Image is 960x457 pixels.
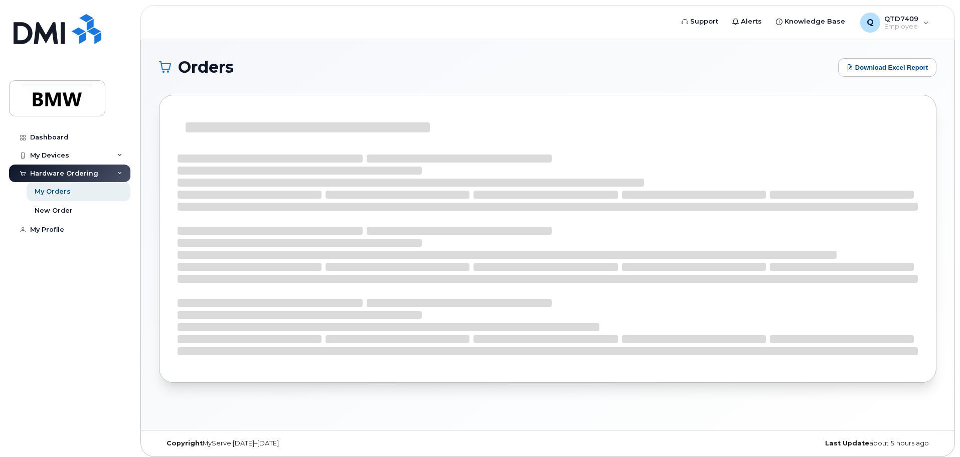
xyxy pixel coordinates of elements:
[167,439,203,447] strong: Copyright
[825,439,869,447] strong: Last Update
[178,60,234,75] span: Orders
[838,58,936,77] button: Download Excel Report
[677,439,936,447] div: about 5 hours ago
[159,439,418,447] div: MyServe [DATE]–[DATE]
